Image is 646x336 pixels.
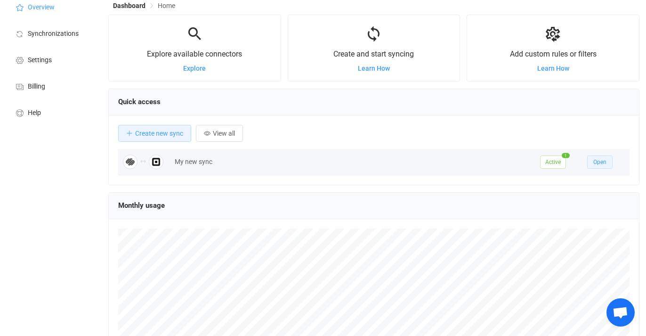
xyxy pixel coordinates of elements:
span: Create and start syncing [333,49,414,58]
span: Active [540,156,566,169]
img: Square Inventory Quantities [149,155,163,169]
a: Help [5,99,99,125]
div: My new sync [170,156,535,167]
span: Settings [28,57,52,64]
button: Create new sync [118,125,191,142]
span: Billing [28,83,45,90]
span: Home [158,2,175,9]
a: Open [587,158,613,165]
a: Learn How [537,65,569,72]
span: Synchronizations [28,30,79,38]
span: Help [28,109,41,117]
img: Squarespace Store Inventory Quantities [123,155,137,169]
span: View all [213,130,235,137]
a: Explore [183,65,206,72]
a: Settings [5,46,99,73]
span: 1 [562,153,570,158]
span: Add custom rules or filters [510,49,597,58]
a: Synchronizations [5,20,99,46]
div: Breadcrumb [113,2,175,9]
span: Explore available connectors [147,49,242,58]
a: Learn How [358,65,390,72]
span: Create new sync [135,130,183,137]
a: Open chat [606,298,635,327]
span: Overview [28,4,55,11]
span: Dashboard [113,2,145,9]
button: View all [196,125,243,142]
a: Billing [5,73,99,99]
button: Open [587,156,613,169]
span: Quick access [118,98,161,106]
span: Open [593,159,606,165]
span: Monthly usage [118,201,165,210]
